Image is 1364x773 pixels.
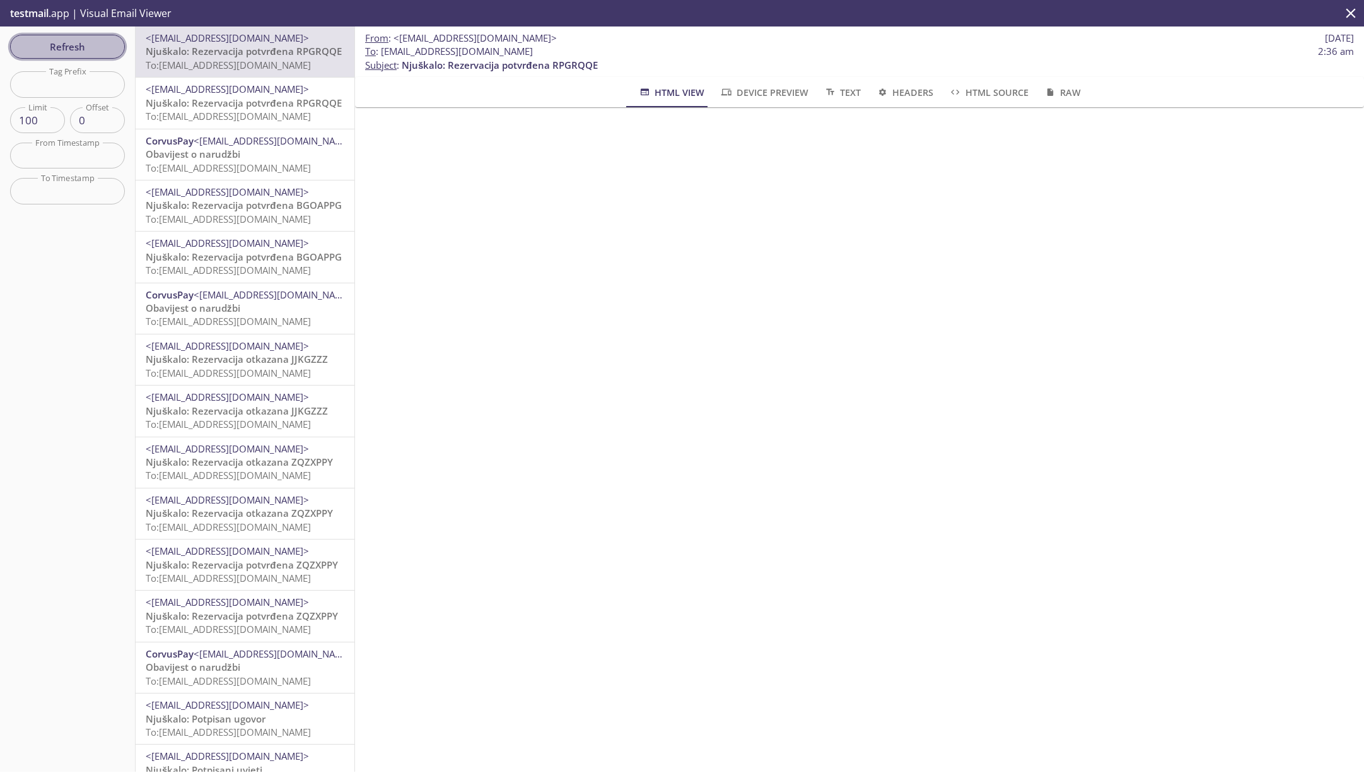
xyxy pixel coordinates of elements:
span: Njuškalo: Potpisan ugovor [146,712,265,725]
span: Njuškalo: Rezervacija potvrđena RPGRQQE [402,59,598,71]
span: Obavijest o narudžbi [146,302,240,314]
span: <[EMAIL_ADDRESS][DOMAIN_NAME]> [146,545,309,557]
span: Njuškalo: Rezervacija otkazana JJKGZZZ [146,353,328,365]
button: Refresh [10,35,125,59]
span: [DATE] [1325,32,1354,45]
span: <[EMAIL_ADDRESS][DOMAIN_NAME]> [146,699,309,711]
div: CorvusPay<[EMAIL_ADDRESS][DOMAIN_NAME]>Obavijest o narudžbiTo:[EMAIL_ADDRESS][DOMAIN_NAME] [136,283,354,334]
span: To: [EMAIL_ADDRESS][DOMAIN_NAME] [146,521,311,533]
span: HTML Source [948,85,1028,100]
div: <[EMAIL_ADDRESS][DOMAIN_NAME]>Njuškalo: Rezervacija potvrđena ZQZXPPYTo:[EMAIL_ADDRESS][DOMAIN_NAME] [136,591,354,641]
div: <[EMAIL_ADDRESS][DOMAIN_NAME]>Njuškalo: Rezervacija otkazana ZQZXPPYTo:[EMAIL_ADDRESS][DOMAIN_NAME] [136,437,354,488]
span: <[EMAIL_ADDRESS][DOMAIN_NAME]> [393,32,557,44]
span: 2:36 am [1318,45,1354,58]
span: Obavijest o narudžbi [146,148,240,160]
span: To: [EMAIL_ADDRESS][DOMAIN_NAME] [146,418,311,430]
span: : [EMAIL_ADDRESS][DOMAIN_NAME] [365,45,533,58]
div: CorvusPay<[EMAIL_ADDRESS][DOMAIN_NAME]>Obavijest o narudžbiTo:[EMAIL_ADDRESS][DOMAIN_NAME] [136,129,354,180]
span: Njuškalo: Rezervacija otkazana ZQZXPPY [146,507,333,519]
span: Njuškalo: Rezervacija otkazana JJKGZZZ [146,404,328,417]
span: testmail [10,6,49,20]
span: To: [EMAIL_ADDRESS][DOMAIN_NAME] [146,726,311,738]
span: CorvusPay [146,647,194,660]
span: <[EMAIL_ADDRESS][DOMAIN_NAME]> [194,134,357,147]
span: <[EMAIL_ADDRESS][DOMAIN_NAME]> [146,186,309,198]
span: <[EMAIL_ADDRESS][DOMAIN_NAME]> [194,288,357,301]
span: CorvusPay [146,134,194,147]
span: Headers [876,85,933,100]
span: Refresh [20,38,115,55]
span: To: [EMAIL_ADDRESS][DOMAIN_NAME] [146,469,311,481]
span: <[EMAIL_ADDRESS][DOMAIN_NAME]> [146,493,309,506]
span: CorvusPay [146,288,194,301]
div: <[EMAIL_ADDRESS][DOMAIN_NAME]>Njuškalo: Rezervacija potvrđena RPGRQQETo:[EMAIL_ADDRESS][DOMAIN_NAME] [136,78,354,128]
p: : [365,45,1354,72]
span: Device Preview [720,85,808,100]
span: Njuškalo: Rezervacija otkazana ZQZXPPY [146,456,333,468]
span: Text [824,85,861,100]
span: Njuškalo: Rezervacija potvrđena ZQZXPPY [146,610,338,622]
div: CorvusPay<[EMAIL_ADDRESS][DOMAIN_NAME]>Obavijest o narudžbiTo:[EMAIL_ADDRESS][DOMAIN_NAME] [136,642,354,693]
div: <[EMAIL_ADDRESS][DOMAIN_NAME]>Njuškalo: Rezervacija otkazana ZQZXPPYTo:[EMAIL_ADDRESS][DOMAIN_NAME] [136,488,354,539]
div: <[EMAIL_ADDRESS][DOMAIN_NAME]>Njuškalo: Rezervacija potvrđena BGOAPPGTo:[EMAIL_ADDRESS][DOMAIN_NAME] [136,232,354,282]
span: To: [EMAIL_ADDRESS][DOMAIN_NAME] [146,315,311,327]
span: <[EMAIL_ADDRESS][DOMAIN_NAME]> [146,596,309,608]
span: <[EMAIL_ADDRESS][DOMAIN_NAME]> [146,237,309,249]
span: Obavijest o narudžbi [146,661,240,673]
span: To: [EMAIL_ADDRESS][DOMAIN_NAME] [146,367,311,379]
span: To: [EMAIL_ADDRESS][DOMAIN_NAME] [146,675,311,687]
span: Njuškalo: Rezervacija potvrđena RPGRQQE [146,45,342,57]
span: To: [EMAIL_ADDRESS][DOMAIN_NAME] [146,59,311,71]
span: <[EMAIL_ADDRESS][DOMAIN_NAME]> [146,750,309,762]
span: To: [EMAIL_ADDRESS][DOMAIN_NAME] [146,110,311,122]
span: To: [EMAIL_ADDRESS][DOMAIN_NAME] [146,162,311,174]
div: <[EMAIL_ADDRESS][DOMAIN_NAME]>Njuškalo: Rezervacija otkazana JJKGZZZTo:[EMAIL_ADDRESS][DOMAIN_NAME] [136,334,354,385]
span: To: [EMAIL_ADDRESS][DOMAIN_NAME] [146,264,311,276]
span: : [365,32,557,45]
span: <[EMAIL_ADDRESS][DOMAIN_NAME]> [146,442,309,455]
div: <[EMAIL_ADDRESS][DOMAIN_NAME]>Njuškalo: Rezervacija potvrđena ZQZXPPYTo:[EMAIL_ADDRESS][DOMAIN_NAME] [136,540,354,590]
span: To: [EMAIL_ADDRESS][DOMAIN_NAME] [146,623,311,635]
span: Njuškalo: Rezervacija potvrđena RPGRQQE [146,97,342,109]
span: <[EMAIL_ADDRESS][DOMAIN_NAME]> [194,647,357,660]
div: <[EMAIL_ADDRESS][DOMAIN_NAME]>Njuškalo: Potpisan ugovorTo:[EMAIL_ADDRESS][DOMAIN_NAME] [136,693,354,744]
span: To: [EMAIL_ADDRESS][DOMAIN_NAME] [146,213,311,225]
div: <[EMAIL_ADDRESS][DOMAIN_NAME]>Njuškalo: Rezervacija potvrđena BGOAPPGTo:[EMAIL_ADDRESS][DOMAIN_NAME] [136,180,354,231]
div: <[EMAIL_ADDRESS][DOMAIN_NAME]>Njuškalo: Rezervacija otkazana JJKGZZZTo:[EMAIL_ADDRESS][DOMAIN_NAME] [136,386,354,436]
span: To [365,45,376,57]
span: <[EMAIL_ADDRESS][DOMAIN_NAME]> [146,391,309,403]
span: Njuškalo: Rezervacija potvrđena BGOAPPG [146,199,342,211]
div: <[EMAIL_ADDRESS][DOMAIN_NAME]>Njuškalo: Rezervacija potvrđena RPGRQQETo:[EMAIL_ADDRESS][DOMAIN_NAME] [136,27,354,77]
span: <[EMAIL_ADDRESS][DOMAIN_NAME]> [146,339,309,352]
span: To: [EMAIL_ADDRESS][DOMAIN_NAME] [146,572,311,584]
span: Subject [365,59,397,71]
span: <[EMAIL_ADDRESS][DOMAIN_NAME]> [146,83,309,95]
span: Njuškalo: Rezervacija potvrđena BGOAPPG [146,251,342,263]
span: Raw [1044,85,1081,100]
span: Njuškalo: Rezervacija potvrđena ZQZXPPY [146,558,338,571]
span: HTML View [638,85,704,100]
span: From [365,32,388,44]
span: <[EMAIL_ADDRESS][DOMAIN_NAME]> [146,32,309,44]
